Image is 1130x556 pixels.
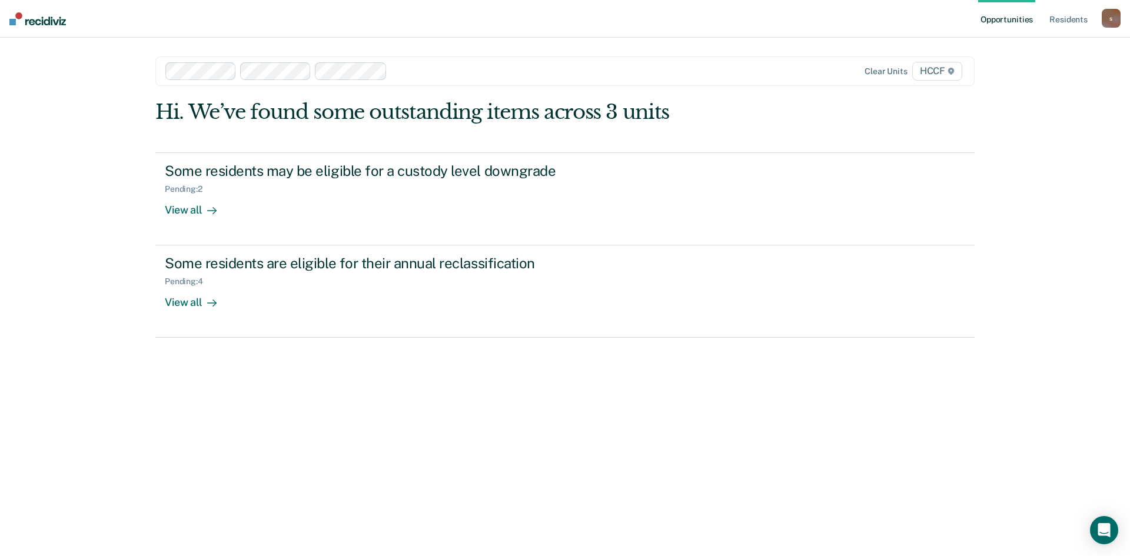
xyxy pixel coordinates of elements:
[155,100,811,124] div: Hi. We’ve found some outstanding items across 3 units
[165,194,231,217] div: View all
[1090,516,1118,544] div: Open Intercom Messenger
[1102,9,1121,28] button: s
[165,184,212,194] div: Pending : 2
[155,152,975,245] a: Some residents may be eligible for a custody level downgradePending:2View all
[912,62,962,81] span: HCCF
[165,255,578,272] div: Some residents are eligible for their annual reclassification
[165,287,231,309] div: View all
[165,277,212,287] div: Pending : 4
[865,66,908,76] div: Clear units
[155,245,975,338] a: Some residents are eligible for their annual reclassificationPending:4View all
[165,162,578,179] div: Some residents may be eligible for a custody level downgrade
[9,12,66,25] img: Recidiviz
